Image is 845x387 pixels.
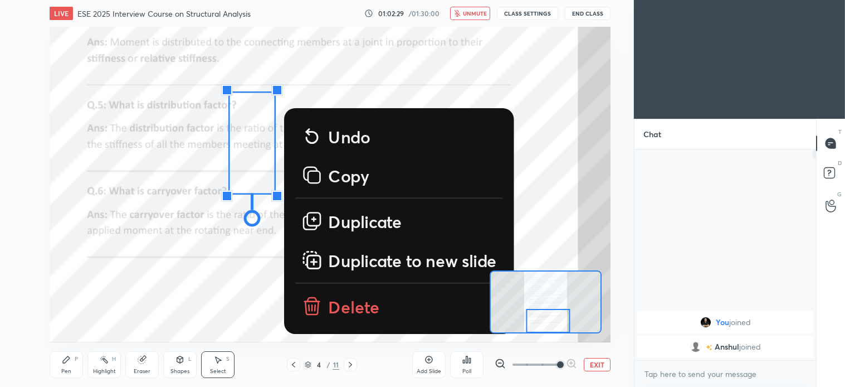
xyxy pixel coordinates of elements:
[450,7,490,20] button: unmute
[584,358,610,371] button: EXIT
[50,7,73,20] div: LIVE
[497,7,558,20] button: CLASS SETTINGS
[705,345,712,351] img: no-rating-badge.077c3623.svg
[739,342,760,351] span: joined
[634,309,816,360] div: grid
[714,342,739,351] span: Anshul
[634,119,670,149] p: Chat
[837,190,842,199] p: G
[329,249,497,271] p: Duplicate to new slide
[838,128,842,136] p: T
[112,356,116,362] div: H
[565,7,610,20] button: End Class
[729,318,750,327] span: joined
[838,159,842,167] p: D
[295,289,503,322] button: Delete
[295,204,503,238] button: Duplicate
[690,341,701,352] img: default.png
[134,369,150,374] div: Eraser
[226,356,229,362] div: S
[715,318,729,327] span: You
[329,163,369,186] p: Copy
[61,369,71,374] div: Pen
[463,9,487,17] span: unmute
[188,356,192,362] div: L
[462,369,471,374] div: Poll
[77,8,251,19] h4: ESE 2025 Interview Course on Structural Analysis
[93,369,116,374] div: Highlight
[210,369,226,374] div: Select
[700,317,711,328] img: 8ba2db41279241c68bfad93131dcbbfe.jpg
[329,210,403,232] p: Duplicate
[75,356,78,362] div: P
[295,158,503,191] button: Copy
[170,369,189,374] div: Shapes
[329,294,380,317] p: Delete
[417,369,441,374] div: Add Slide
[314,361,325,368] div: 4
[295,243,503,277] button: Duplicate to new slide
[327,361,330,368] div: /
[333,360,339,370] div: 11
[295,119,503,152] button: Undo
[329,124,370,147] p: Undo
